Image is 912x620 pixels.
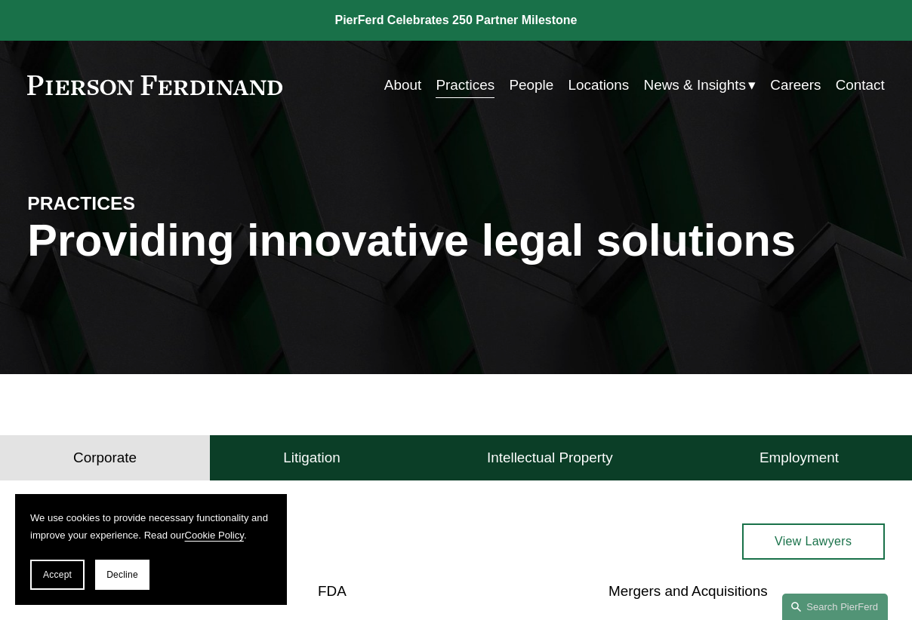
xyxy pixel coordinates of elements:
a: Locations [568,71,629,100]
a: Cookie Policy [185,529,244,541]
h1: Providing innovative legal solutions [27,215,885,266]
span: Accept [43,569,72,580]
button: Decline [95,560,149,590]
a: FDA [318,583,347,599]
button: Accept [30,560,85,590]
a: Careers [770,71,821,100]
span: Decline [106,569,138,580]
span: News & Insights [644,72,746,98]
a: Contact [836,71,885,100]
h4: Litigation [283,449,340,467]
a: Mergers and Acquisitions [609,583,768,599]
h4: Employment [759,449,839,467]
h4: Intellectual Property [487,449,613,467]
a: People [509,71,553,100]
h4: PRACTICES [27,192,242,215]
p: We use cookies to provide necessary functionality and improve your experience. Read our . [30,509,272,545]
a: folder dropdown [644,71,756,100]
a: Search this site [782,594,888,620]
section: Cookie banner [15,494,287,605]
a: About [384,71,421,100]
a: Practices [436,71,495,100]
a: View Lawyers [742,523,885,560]
h4: Corporate [73,449,137,467]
